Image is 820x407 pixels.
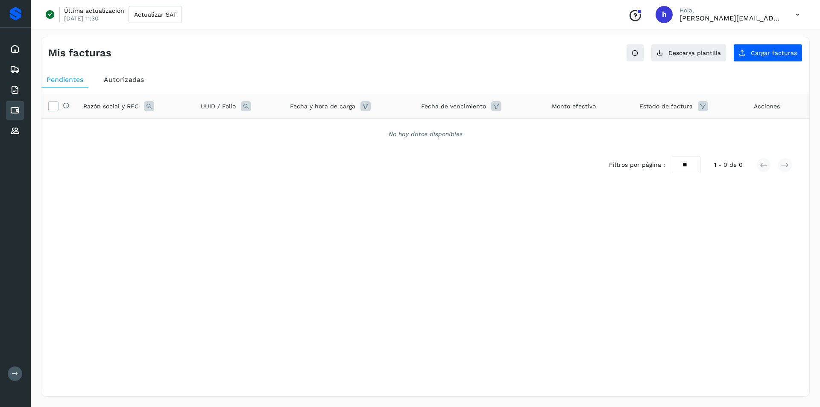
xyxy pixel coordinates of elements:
[64,7,124,15] p: Última actualización
[714,160,743,169] span: 1 - 0 de 0
[53,130,798,139] div: No hay datos disponibles
[754,102,780,111] span: Acciones
[751,50,797,56] span: Cargar facturas
[6,40,24,58] div: Inicio
[201,102,236,111] span: UUID / Folio
[6,60,24,79] div: Embarques
[134,12,176,17] span: Actualizar SAT
[668,50,721,56] span: Descarga plantilla
[679,7,782,14] p: Hola,
[6,101,24,120] div: Cuentas por pagar
[48,47,111,59] h4: Mis facturas
[609,160,665,169] span: Filtros por página :
[679,14,782,22] p: horacio@etv1.com.mx
[83,102,139,111] span: Razón social y RFC
[64,15,99,22] p: [DATE] 11:30
[421,102,486,111] span: Fecha de vencimiento
[651,44,726,62] button: Descarga plantilla
[733,44,802,62] button: Cargar facturas
[290,102,355,111] span: Fecha y hora de carga
[6,81,24,99] div: Facturas
[104,76,144,84] span: Autorizadas
[6,122,24,140] div: Proveedores
[552,102,596,111] span: Monto efectivo
[129,6,182,23] button: Actualizar SAT
[47,76,83,84] span: Pendientes
[639,102,693,111] span: Estado de factura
